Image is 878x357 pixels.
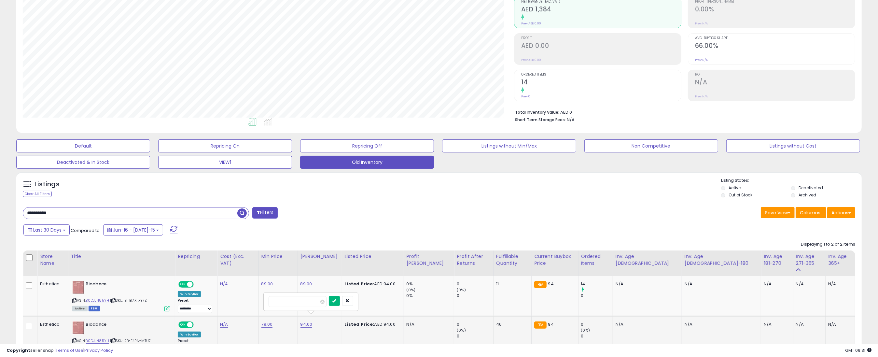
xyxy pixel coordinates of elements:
h2: 0.00% [695,6,855,14]
a: 89.00 [261,281,273,287]
div: N/A [616,321,677,327]
button: Default [16,139,150,152]
div: Inv. Age [DEMOGRAPHIC_DATA] [616,253,679,267]
button: Last 30 Days [23,224,70,236]
img: 31saNaZ8uoL._SL40_.jpg [72,321,84,335]
span: N/A [567,117,575,123]
label: Active [729,185,741,191]
div: N/A [796,281,821,287]
div: 0% [407,281,454,287]
div: Min Price [261,253,295,260]
small: Prev: 0 [521,94,530,98]
div: N/A [407,321,449,327]
label: Deactivated [799,185,823,191]
h5: Listings [35,180,60,189]
div: ASIN: [72,281,170,311]
span: ON [179,322,188,327]
span: ROI [695,73,855,77]
div: Inv. Age [DEMOGRAPHIC_DATA]-180 [685,253,759,267]
small: Prev: N/A [695,58,708,62]
h2: 14 [521,79,681,87]
span: | SKU: E1-B17X-XY7Z [110,298,147,303]
div: Cost (Exc. VAT) [220,253,256,267]
button: Repricing On [158,139,292,152]
span: Avg. Buybox Share [695,36,855,40]
small: Prev: AED 0.00 [521,21,541,25]
div: 0 [581,333,613,339]
a: 89.00 [300,281,312,287]
div: Esthetica [40,281,63,287]
a: N/A [220,321,228,328]
strong: Copyright [7,347,30,353]
span: 94 [548,321,554,327]
button: VIEW1 [158,156,292,169]
div: Win BuyBox [178,332,201,337]
b: Listed Price: [345,281,374,287]
span: Profit [521,36,681,40]
small: (0%) [457,287,466,293]
div: Ordered Items [581,253,610,267]
span: All listings currently available for purchase on Amazon [72,306,87,311]
small: FBA [534,321,546,329]
span: Columns [800,209,820,216]
div: Inv. Age 181-270 [764,253,790,267]
a: 94.00 [300,321,313,328]
div: 46 [496,321,526,327]
div: 0% [407,293,454,299]
span: Ordered Items [521,73,681,77]
span: 94 [548,281,554,287]
small: Prev: N/A [695,21,708,25]
div: Store Name [40,253,65,267]
div: N/A [828,281,850,287]
span: 2025-08-17 09:31 GMT [845,347,871,353]
h2: N/A [695,79,855,87]
li: AED 0 [515,108,850,116]
b: Listed Price: [345,321,374,327]
div: 0 [581,293,613,299]
small: (0%) [407,287,416,293]
div: N/A [796,321,821,327]
span: OFF [193,282,203,287]
button: Jun-16 - [DATE]-15 [103,224,163,236]
a: Terms of Use [56,347,83,353]
label: Out of Stock [729,192,753,198]
div: Fulfillable Quantity [496,253,529,267]
small: (0%) [581,328,590,333]
b: Total Inventory Value: [515,109,559,115]
h2: AED 1,384 [521,6,681,14]
b: Biodance [86,321,165,329]
div: [PERSON_NAME] [300,253,339,260]
div: 11 [496,281,526,287]
button: Non Competitive [584,139,718,152]
div: Displaying 1 to 2 of 2 items [801,241,855,248]
div: Repricing [178,253,215,260]
div: Inv. Age 271-365 [796,253,823,267]
div: N/A [764,281,788,287]
div: Title [71,253,172,260]
div: AED 94.00 [345,321,399,327]
button: Old Inventory [300,156,434,169]
button: Filters [252,207,278,219]
p: Listing States: [721,178,862,184]
div: N/A [685,321,756,327]
div: 0 [457,293,493,299]
div: 0 [457,333,493,339]
div: N/A [616,281,677,287]
button: Actions [827,207,855,218]
h2: 66.00% [695,42,855,51]
button: Deactivated & In Stock [16,156,150,169]
div: Profit After Returns [457,253,491,267]
div: 0 [581,321,613,327]
a: Privacy Policy [84,347,113,353]
span: ON [179,282,188,287]
div: Profit [PERSON_NAME] [407,253,452,267]
img: 31saNaZ8uoL._SL40_.jpg [72,281,84,294]
div: seller snap | | [7,348,113,354]
div: 0 [457,281,493,287]
div: Inv. Age 365+ [828,253,852,267]
span: Last 30 Days [33,227,62,233]
a: 79.00 [261,321,273,328]
h2: AED 0.00 [521,42,681,51]
b: Short Term Storage Fees: [515,117,566,122]
div: Win BuyBox [178,291,201,297]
